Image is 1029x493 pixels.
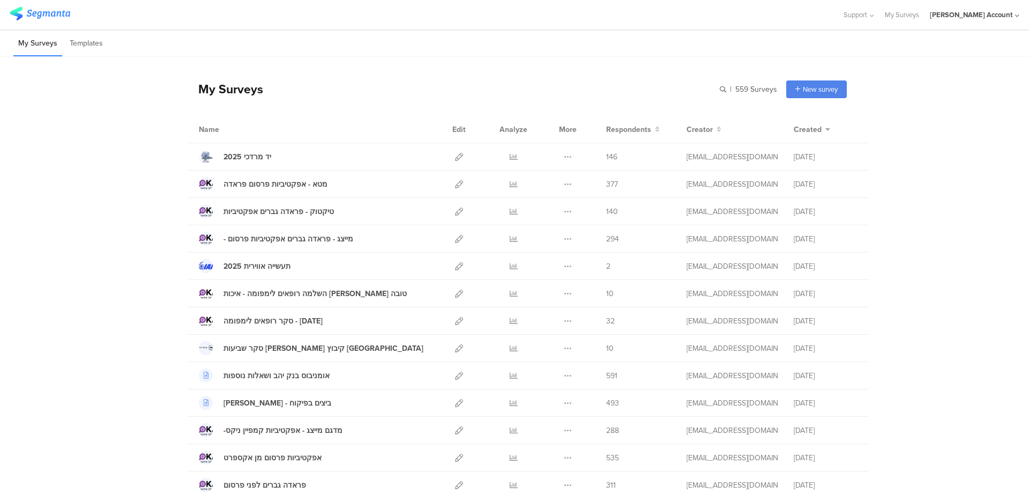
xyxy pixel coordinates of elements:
div: תעשייה אווירית 2025 [223,261,290,272]
div: [DATE] [794,452,858,463]
a: [PERSON_NAME] - ביצים בפיקוח [199,396,331,410]
div: My Surveys [188,80,263,98]
a: מטא - אפקטיביות פרסום פראדה [199,177,327,191]
div: [DATE] [794,480,858,491]
div: סקר שביעות רצון קיבוץ כנרת [223,343,423,354]
a: -מדגם מייצג - אפקטיביות קמפיין ניקס [199,423,342,437]
span: Created [794,124,822,135]
div: אומניבוס בנק יהב ושאלות נוספות [223,370,330,381]
div: [DATE] [794,370,858,381]
span: 10 [606,343,614,354]
button: Creator [687,124,721,135]
span: Support [844,10,867,20]
div: Name [199,124,263,135]
div: [DATE] [794,425,858,436]
div: [DATE] [794,315,858,327]
div: [DATE] [794,261,858,272]
span: 591 [606,370,617,381]
div: סקר רופאים לימפומה - ספטמבר 2025 [223,315,323,327]
div: פראדה גברים לפני פרסום [223,480,306,491]
span: 535 [606,452,619,463]
a: - מייצג - פראדה גברים אפקטיביות פרסום [199,232,353,246]
div: miri@miridikman.co.il [687,480,778,491]
div: [DATE] [794,343,858,354]
div: אסף פינק - ביצים בפיקוח [223,398,331,409]
button: Respondents [606,124,660,135]
div: miri@miridikman.co.il [687,288,778,299]
span: 2 [606,261,610,272]
span: 288 [606,425,619,436]
a: סקר רופאים לימפומה - [DATE] [199,314,323,328]
div: אפקטיביות פרסום מן אקספרט [223,452,322,463]
span: 311 [606,480,616,491]
div: יד מרדכי 2025 [223,151,271,163]
span: Creator [687,124,713,135]
div: [DATE] [794,151,858,163]
div: miri@miridikman.co.il [687,261,778,272]
span: 32 [606,315,615,327]
div: More [556,116,579,143]
div: [DATE] [794,179,858,190]
span: Respondents [606,124,651,135]
div: [DATE] [794,398,858,409]
div: miri@miridikman.co.il [687,179,778,190]
li: Templates [65,31,108,56]
div: [DATE] [794,288,858,299]
span: 140 [606,206,618,217]
a: סקר שביעות [PERSON_NAME] קיבוץ [GEOGRAPHIC_DATA] [199,341,423,355]
a: טיקטוק - פראדה גברים אפקטיביות [199,204,334,218]
a: יד מרדכי 2025 [199,150,271,164]
a: אומניבוס בנק יהב ושאלות נוספות [199,369,330,382]
a: השלמה רופאים לימפומה - איכות [PERSON_NAME] טובה [199,286,407,300]
div: miri@miridikman.co.il [687,151,778,163]
div: [DATE] [794,233,858,245]
div: -מדגם מייצג - אפקטיביות קמפיין ניקס [223,425,342,436]
a: פראדה גברים לפני פרסום [199,478,306,492]
span: 559 Surveys [735,84,777,95]
span: New survey [803,84,838,94]
span: | [728,84,733,95]
div: miri@miridikman.co.il [687,315,778,327]
div: Analyze [497,116,530,143]
div: השלמה רופאים לימפומה - איכות חיים טובה [223,288,407,299]
li: My Surveys [13,31,62,56]
div: [DATE] [794,206,858,217]
a: אפקטיביות פרסום מן אקספרט [199,451,322,465]
div: miri@miridikman.co.il [687,233,778,245]
a: תעשייה אווירית 2025 [199,259,290,273]
div: Edit [448,116,471,143]
button: Created [794,124,830,135]
img: segmanta logo [10,7,70,20]
div: מטא - אפקטיביות פרסום פראדה [223,179,327,190]
div: miri@miridikman.co.il [687,452,778,463]
div: miri@miridikman.co.il [687,370,778,381]
span: 294 [606,233,619,245]
div: טיקטוק - פראדה גברים אפקטיביות [223,206,334,217]
div: miri@miridikman.co.il [687,398,778,409]
span: 10 [606,288,614,299]
span: 493 [606,398,619,409]
span: 146 [606,151,617,163]
div: miri@miridikman.co.il [687,343,778,354]
div: miri@miridikman.co.il [687,425,778,436]
div: - מייצג - פראדה גברים אפקטיביות פרסום [223,233,353,245]
div: miri@miridikman.co.il [687,206,778,217]
span: 377 [606,179,618,190]
div: [PERSON_NAME] Account [930,10,1012,20]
